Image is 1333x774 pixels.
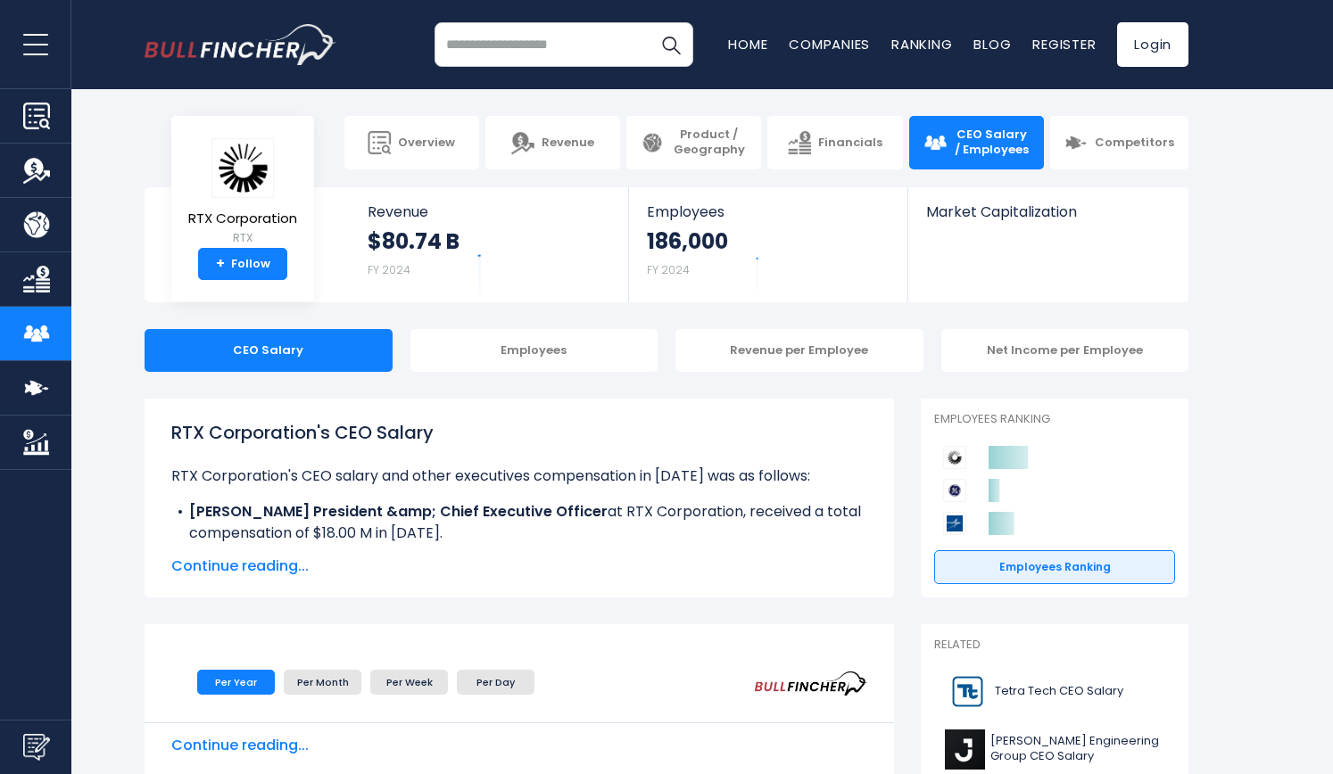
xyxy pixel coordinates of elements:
img: bullfincher logo [145,24,336,65]
a: Employees 186,000 FY 2024 [629,187,907,302]
span: Competitors [1095,136,1174,151]
span: Employees [647,203,889,220]
a: Ranking [891,35,952,54]
li: Per Week [370,670,448,695]
span: Financials [818,136,882,151]
a: Product / Geography [626,116,761,169]
div: Net Income per Employee [941,329,1189,372]
a: Companies [789,35,870,54]
p: Related [934,638,1175,653]
li: Per Year [197,670,275,695]
span: Tetra Tech CEO Salary [995,684,1123,699]
a: +Follow [198,248,287,280]
span: Market Capitalization [926,203,1169,220]
span: Overview [398,136,455,151]
span: Product / Geography [671,128,747,158]
b: [PERSON_NAME] President &amp; Chief Executive Officer [189,501,608,522]
small: RTX [188,230,297,246]
img: TTEK logo [945,671,989,712]
a: Tetra Tech CEO Salary [934,667,1175,716]
p: RTX Corporation's CEO salary and other executives compensation in [DATE] was as follows: [171,465,867,487]
span: CEO Salary / Employees [954,128,1030,158]
a: Revenue [485,116,620,169]
h1: RTX Corporation's CEO Salary [171,419,867,446]
a: Login [1117,22,1188,67]
span: Revenue [542,136,594,151]
span: Continue reading... [171,556,867,577]
div: Employees [410,329,658,372]
strong: $80.74 B [368,227,460,255]
span: [PERSON_NAME] Engineering Group CEO Salary [990,734,1164,764]
a: Go to homepage [145,24,336,65]
strong: + [216,256,225,272]
a: Market Capitalization [908,187,1187,251]
div: Revenue per Employee [675,329,923,372]
img: RTX Corporation competitors logo [943,446,966,469]
div: CEO Salary [145,329,393,372]
img: GE Aerospace competitors logo [943,479,966,502]
img: Lockheed Martin Corporation competitors logo [943,512,966,535]
span: Revenue [368,203,611,220]
span: Continue reading... [171,735,867,756]
span: RTX Corporation [188,211,297,226]
a: Overview [344,116,479,169]
strong: 186,000 [647,227,728,255]
a: Revenue $80.74 B FY 2024 [350,187,629,302]
img: J logo [945,729,985,770]
a: Competitors [1050,116,1188,169]
a: [PERSON_NAME] Engineering Group CEO Salary [934,725,1175,774]
li: Per Day [457,670,534,695]
a: Blog [973,35,1011,54]
a: Financials [767,116,902,169]
small: FY 2024 [368,262,410,277]
a: Home [728,35,767,54]
a: RTX Corporation RTX [187,137,298,249]
a: Register [1032,35,1096,54]
li: at RTX Corporation, received a total compensation of $18.00 M in [DATE]. [171,501,867,544]
small: FY 2024 [647,262,690,277]
p: Employees Ranking [934,412,1175,427]
li: Per Month [284,670,361,695]
a: Employees Ranking [934,550,1175,584]
a: CEO Salary / Employees [909,116,1044,169]
button: Search [649,22,693,67]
